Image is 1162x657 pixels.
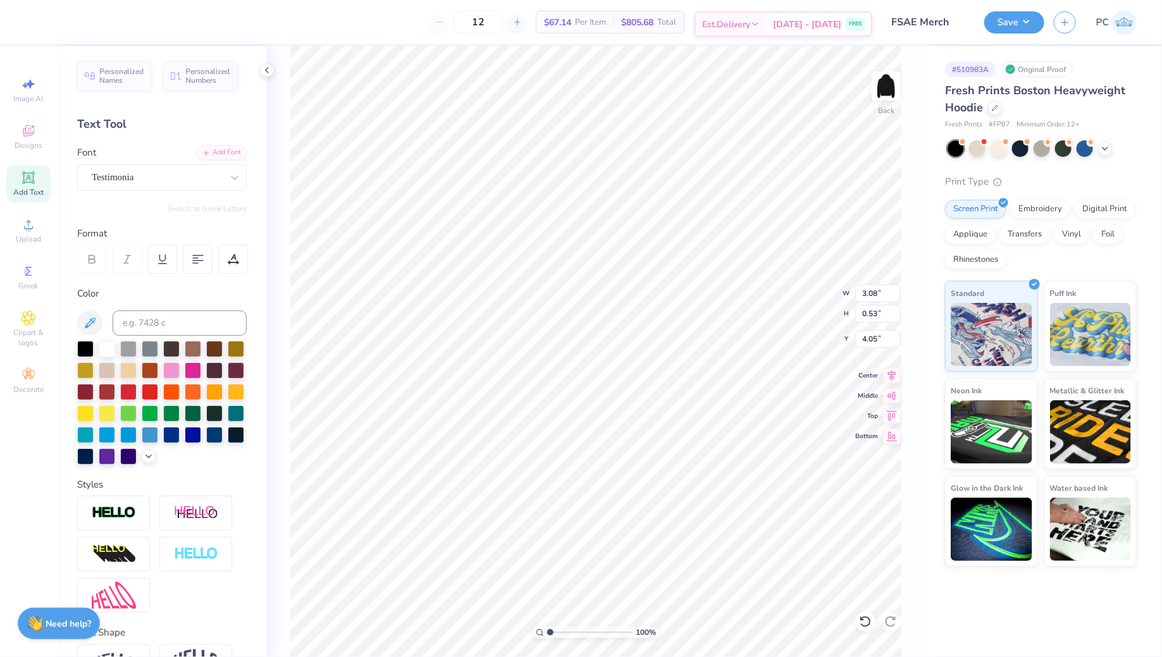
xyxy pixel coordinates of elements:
[92,544,136,565] img: 3d Illusion
[1050,498,1132,561] img: Water based Ink
[984,11,1044,34] button: Save
[1096,10,1137,35] a: PC
[882,9,975,35] input: Untitled Design
[989,120,1010,130] span: # FP87
[174,547,218,562] img: Negative Space
[1002,61,1073,77] div: Original Proof
[197,145,247,160] div: Add Font
[999,225,1050,244] div: Transfers
[454,11,503,34] input: – –
[1050,384,1125,397] span: Metallic & Glitter Ink
[874,73,899,99] img: Back
[1074,200,1135,219] div: Digital Print
[702,18,750,31] span: Est. Delivery
[168,204,247,214] button: Switch to Greek Letters
[621,16,653,29] span: $805.68
[951,481,1023,494] span: Glow in the Dark Ink
[855,391,878,400] span: Middle
[13,187,44,197] span: Add Text
[951,286,984,300] span: Standard
[99,67,144,85] span: Personalized Names
[1112,10,1137,35] img: Pema Choden Lama
[575,16,606,29] span: Per Item
[951,384,982,397] span: Neon Ink
[185,67,230,85] span: Personalized Numbers
[15,140,42,150] span: Designs
[945,200,1006,219] div: Screen Print
[1017,120,1080,130] span: Minimum Order: 12 +
[77,226,248,241] div: Format
[1050,303,1132,366] img: Puff Ink
[951,400,1032,464] img: Neon Ink
[773,18,841,31] span: [DATE] - [DATE]
[13,384,44,395] span: Decorate
[77,477,247,492] div: Styles
[951,498,1032,561] img: Glow in the Dark Ink
[1050,400,1132,464] img: Metallic & Glitter Ink
[945,61,996,77] div: # 510983A
[945,83,1125,115] span: Fresh Prints Boston Heavyweight Hoodie
[945,250,1006,269] div: Rhinestones
[16,234,41,244] span: Upload
[945,175,1137,189] div: Print Type
[544,16,571,29] span: $67.14
[19,281,39,291] span: Greek
[945,120,982,130] span: Fresh Prints
[849,20,862,28] span: FREE
[1096,15,1109,30] span: PC
[77,116,247,133] div: Text Tool
[6,328,51,348] span: Clipart & logos
[14,94,44,104] span: Image AI
[46,618,92,630] strong: Need help?
[945,225,996,244] div: Applique
[113,310,247,336] input: e.g. 7428 c
[1050,481,1108,494] span: Water based Ink
[1010,200,1070,219] div: Embroidery
[174,505,218,521] img: Shadow
[855,432,878,441] span: Bottom
[77,625,247,640] div: Text Shape
[92,506,136,520] img: Stroke
[878,105,894,116] div: Back
[636,627,656,638] span: 100 %
[1093,225,1123,244] div: Foil
[77,145,96,160] label: Font
[855,412,878,421] span: Top
[855,371,878,380] span: Center
[92,582,136,609] img: Free Distort
[77,286,247,301] div: Color
[1050,286,1077,300] span: Puff Ink
[657,16,676,29] span: Total
[1054,225,1089,244] div: Vinyl
[951,303,1032,366] img: Standard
